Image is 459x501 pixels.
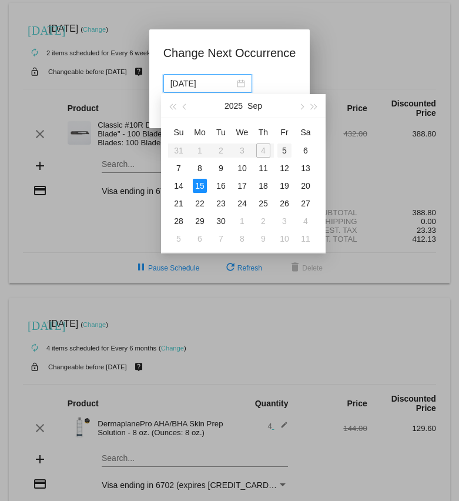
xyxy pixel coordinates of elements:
[274,159,295,177] td: 9/12/2025
[163,44,296,62] h1: Change Next Occurrence
[210,195,232,212] td: 9/23/2025
[274,177,295,195] td: 9/19/2025
[253,195,274,212] td: 9/25/2025
[193,196,207,211] div: 22
[168,230,189,248] td: 10/5/2025
[232,230,253,248] td: 10/8/2025
[168,195,189,212] td: 9/21/2025
[214,232,228,246] div: 7
[179,94,192,118] button: Previous month (PageUp)
[232,177,253,195] td: 9/17/2025
[232,195,253,212] td: 9/24/2025
[189,177,210,195] td: 9/15/2025
[214,161,228,175] div: 9
[295,177,316,195] td: 9/20/2025
[299,196,313,211] div: 27
[247,94,262,118] button: Sep
[235,232,249,246] div: 8
[210,230,232,248] td: 10/7/2025
[299,214,313,228] div: 4
[274,212,295,230] td: 10/3/2025
[168,159,189,177] td: 9/7/2025
[189,195,210,212] td: 9/22/2025
[189,159,210,177] td: 9/8/2025
[172,214,186,228] div: 28
[299,232,313,246] div: 11
[235,196,249,211] div: 24
[274,230,295,248] td: 10/10/2025
[225,94,243,118] button: 2025
[168,212,189,230] td: 9/28/2025
[189,230,210,248] td: 10/6/2025
[214,214,228,228] div: 30
[277,161,292,175] div: 12
[256,196,270,211] div: 25
[253,123,274,142] th: Thu
[277,143,292,158] div: 5
[253,177,274,195] td: 9/18/2025
[172,196,186,211] div: 21
[168,123,189,142] th: Sun
[295,195,316,212] td: 9/27/2025
[210,123,232,142] th: Tue
[274,195,295,212] td: 9/26/2025
[256,179,270,193] div: 18
[168,177,189,195] td: 9/14/2025
[299,143,313,158] div: 6
[277,196,292,211] div: 26
[277,214,292,228] div: 3
[214,179,228,193] div: 16
[295,123,316,142] th: Sat
[235,214,249,228] div: 1
[295,230,316,248] td: 10/11/2025
[189,212,210,230] td: 9/29/2025
[193,232,207,246] div: 6
[232,123,253,142] th: Wed
[253,159,274,177] td: 9/11/2025
[253,230,274,248] td: 10/9/2025
[256,161,270,175] div: 11
[274,123,295,142] th: Fri
[232,212,253,230] td: 10/1/2025
[299,179,313,193] div: 20
[295,159,316,177] td: 9/13/2025
[256,232,270,246] div: 9
[277,179,292,193] div: 19
[172,232,186,246] div: 5
[210,159,232,177] td: 9/9/2025
[274,142,295,159] td: 9/5/2025
[193,214,207,228] div: 29
[189,123,210,142] th: Mon
[235,179,249,193] div: 17
[253,212,274,230] td: 10/2/2025
[299,161,313,175] div: 13
[210,212,232,230] td: 9/30/2025
[277,232,292,246] div: 10
[172,179,186,193] div: 14
[256,214,270,228] div: 2
[232,159,253,177] td: 9/10/2025
[295,142,316,159] td: 9/6/2025
[172,161,186,175] div: 7
[210,177,232,195] td: 9/16/2025
[170,77,234,90] input: Select date
[294,94,307,118] button: Next month (PageDown)
[193,179,207,193] div: 15
[308,94,321,118] button: Next year (Control + right)
[235,161,249,175] div: 10
[193,161,207,175] div: 8
[295,212,316,230] td: 10/4/2025
[166,94,179,118] button: Last year (Control + left)
[214,196,228,211] div: 23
